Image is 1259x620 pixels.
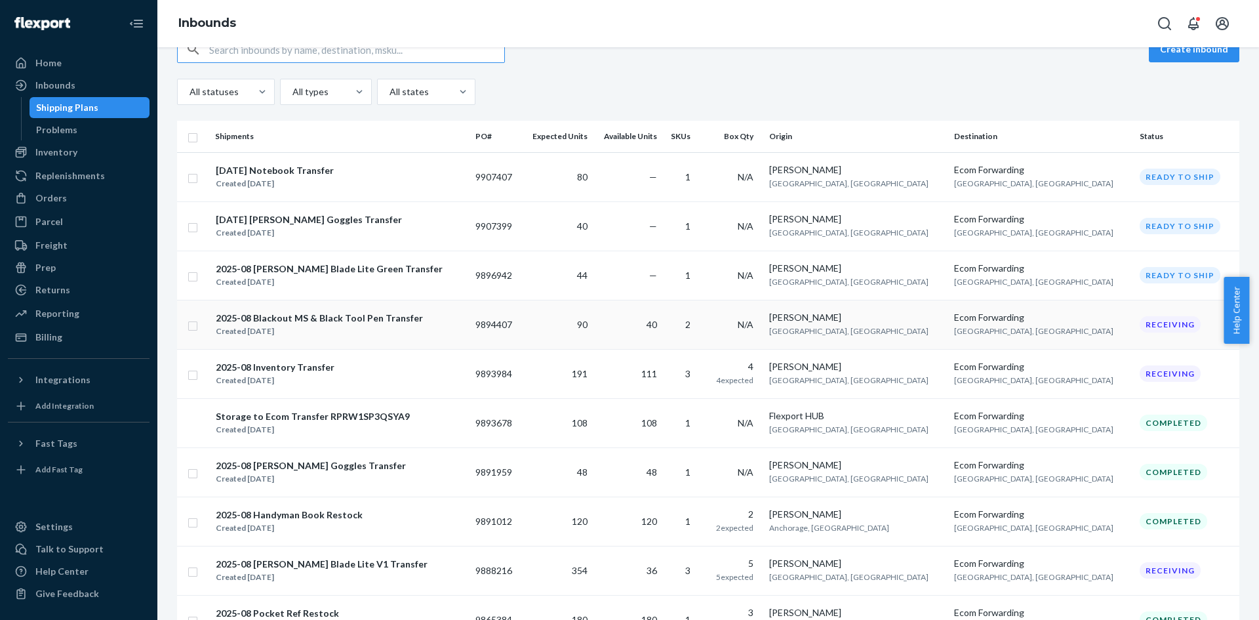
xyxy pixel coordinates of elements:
[36,101,98,114] div: Shipping Plans
[216,177,334,190] div: Created [DATE]
[35,192,67,205] div: Orders
[35,373,90,386] div: Integrations
[8,257,150,278] a: Prep
[954,178,1113,188] span: [GEOGRAPHIC_DATA], [GEOGRAPHIC_DATA]
[470,497,522,546] td: 9891012
[647,466,657,478] span: 48
[216,262,443,276] div: 2025-08 [PERSON_NAME] Blade Lite Green Transfer
[470,201,522,251] td: 9907399
[954,606,1129,619] div: Ecom Forwarding
[706,557,753,570] div: 5
[8,516,150,537] a: Settings
[954,326,1113,336] span: [GEOGRAPHIC_DATA], [GEOGRAPHIC_DATA]
[769,424,929,434] span: [GEOGRAPHIC_DATA], [GEOGRAPHIC_DATA]
[647,565,657,576] span: 36
[8,327,150,348] a: Billing
[1140,218,1220,234] div: Ready to ship
[14,17,70,30] img: Flexport logo
[954,311,1129,324] div: Ecom Forwarding
[716,572,753,582] span: 5 expected
[949,121,1134,152] th: Destination
[216,459,406,472] div: 2025-08 [PERSON_NAME] Goggles Transfer
[954,409,1129,423] div: Ecom Forwarding
[738,466,753,478] span: N/A
[8,211,150,232] a: Parcel
[1224,277,1249,344] span: Help Center
[470,251,522,300] td: 9896942
[1140,464,1207,480] div: Completed
[701,121,764,152] th: Box Qty
[954,459,1129,472] div: Ecom Forwarding
[954,262,1129,275] div: Ecom Forwarding
[577,171,588,182] span: 80
[216,522,363,535] div: Created [DATE]
[685,417,690,428] span: 1
[216,276,443,289] div: Created [DATE]
[769,178,929,188] span: [GEOGRAPHIC_DATA], [GEOGRAPHIC_DATA]
[738,171,753,182] span: N/A
[769,459,944,472] div: [PERSON_NAME]
[1151,10,1178,37] button: Open Search Box
[954,228,1113,238] span: [GEOGRAPHIC_DATA], [GEOGRAPHIC_DATA]
[35,464,83,475] div: Add Fast Tag
[30,97,150,118] a: Shipping Plans
[8,279,150,300] a: Returns
[769,474,929,484] span: [GEOGRAPHIC_DATA], [GEOGRAPHIC_DATA]
[769,360,944,373] div: [PERSON_NAME]
[954,474,1113,484] span: [GEOGRAPHIC_DATA], [GEOGRAPHIC_DATA]
[685,220,690,232] span: 1
[769,163,944,176] div: [PERSON_NAME]
[685,171,690,182] span: 1
[216,213,402,226] div: [DATE] [PERSON_NAME] Goggles Transfer
[35,79,75,92] div: Inbounds
[577,319,588,330] span: 90
[35,239,68,252] div: Freight
[577,466,588,478] span: 48
[470,546,522,595] td: 9888216
[216,571,428,584] div: Created [DATE]
[470,447,522,497] td: 9891959
[1134,121,1239,152] th: Status
[685,565,690,576] span: 3
[577,220,588,232] span: 40
[769,606,944,619] div: [PERSON_NAME]
[641,417,657,428] span: 108
[1140,267,1220,283] div: Ready to ship
[769,572,929,582] span: [GEOGRAPHIC_DATA], [GEOGRAPHIC_DATA]
[577,270,588,281] span: 44
[738,319,753,330] span: N/A
[593,121,662,152] th: Available Units
[35,261,56,274] div: Prep
[8,52,150,73] a: Home
[178,16,236,30] a: Inbounds
[572,565,588,576] span: 354
[8,188,150,209] a: Orders
[954,213,1129,226] div: Ecom Forwarding
[769,523,889,533] span: Anchorage, [GEOGRAPHIC_DATA]
[954,375,1113,385] span: [GEOGRAPHIC_DATA], [GEOGRAPHIC_DATA]
[769,409,944,423] div: Flexport HUB
[685,516,690,527] span: 1
[8,396,150,417] a: Add Integration
[716,523,753,533] span: 2 expected
[954,508,1129,521] div: Ecom Forwarding
[521,121,593,152] th: Expected Units
[738,270,753,281] span: N/A
[572,368,588,379] span: 191
[35,169,105,182] div: Replenishments
[8,539,150,560] a: Talk to Support
[649,220,657,232] span: —
[706,606,753,619] div: 3
[8,433,150,454] button: Fast Tags
[769,262,944,275] div: [PERSON_NAME]
[1140,562,1201,579] div: Receiving
[216,312,423,325] div: 2025-08 Blackout MS & Black Tool Pen Transfer
[647,319,657,330] span: 40
[8,165,150,186] a: Replenishments
[572,417,588,428] span: 108
[769,557,944,570] div: [PERSON_NAME]
[8,75,150,96] a: Inbounds
[35,146,77,159] div: Inventory
[769,228,929,238] span: [GEOGRAPHIC_DATA], [GEOGRAPHIC_DATA]
[954,572,1113,582] span: [GEOGRAPHIC_DATA], [GEOGRAPHIC_DATA]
